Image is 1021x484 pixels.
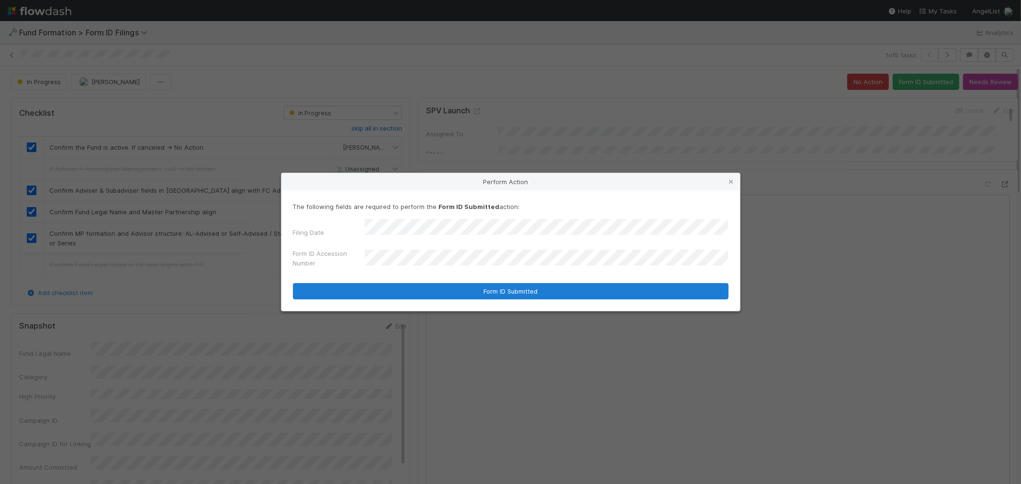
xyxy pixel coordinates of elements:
div: Perform Action [281,173,740,190]
label: Form ID Accession Number [293,249,365,268]
button: Form ID Submitted [293,283,729,299]
p: The following fields are required to perform the action: [293,202,729,211]
strong: Form ID Submitted [439,203,500,210]
label: Filing Date [293,228,325,237]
